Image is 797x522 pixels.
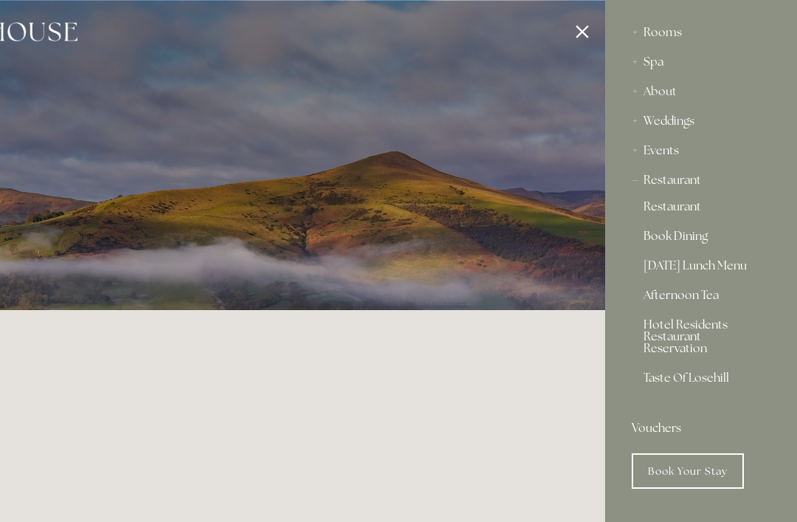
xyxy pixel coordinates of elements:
div: About [632,77,770,106]
div: Events [632,136,770,165]
div: Spa [632,47,770,77]
a: [DATE] Lunch Menu [644,260,759,278]
a: Taste Of Losehill [644,372,759,396]
div: Weddings [632,106,770,136]
a: Vouchers [632,413,770,443]
a: Hotel Residents Restaurant Reservation [644,319,759,360]
a: Restaurant [644,201,759,219]
div: Rooms [632,18,770,47]
a: Afternoon Tea [644,289,759,307]
a: Book Dining [644,230,759,248]
div: Restaurant [632,165,770,195]
a: Book Your Stay [632,453,744,489]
